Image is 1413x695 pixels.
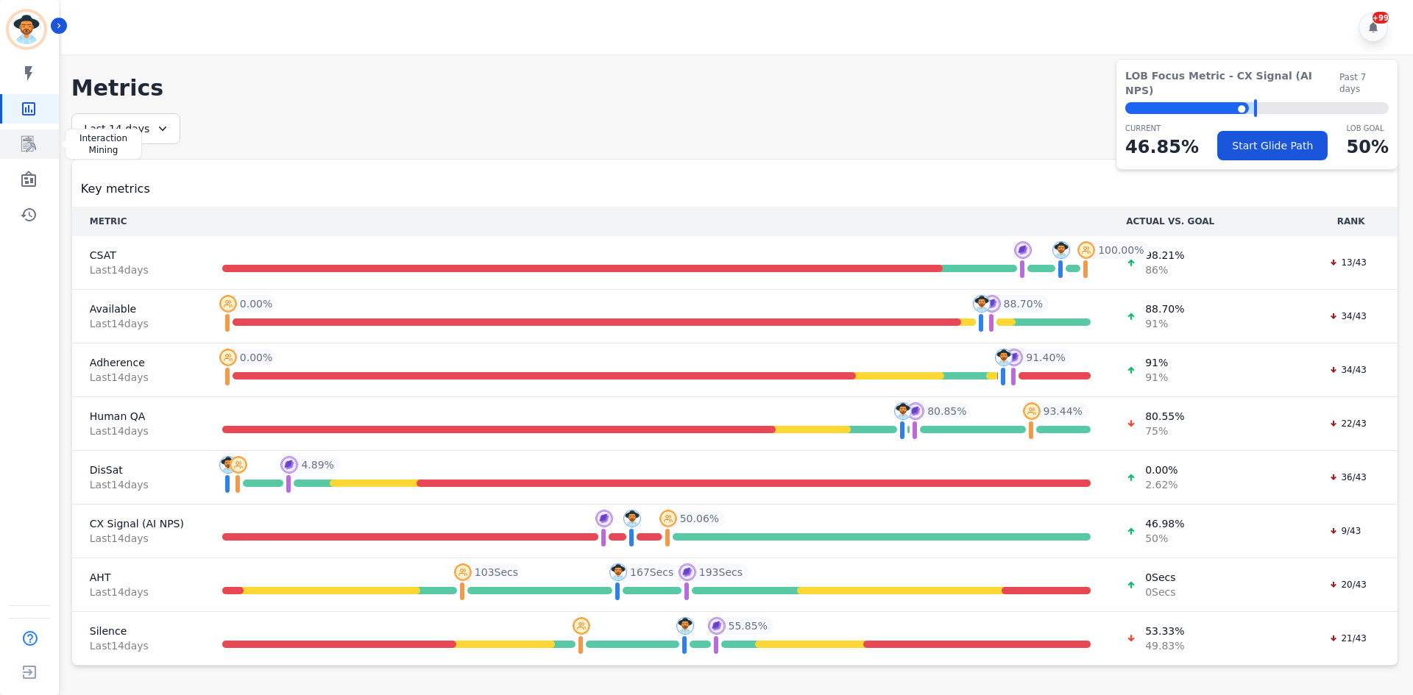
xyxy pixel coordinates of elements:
[90,638,187,653] span: Last 14 day s
[907,402,924,420] img: profile-pic
[1145,463,1177,477] span: 0.00 %
[680,511,719,526] span: 50.06 %
[1322,363,1374,377] div: 34/43
[90,263,187,277] span: Last 14 day s
[90,370,187,385] span: Last 14 day s
[90,463,187,477] span: DisSat
[219,456,237,474] img: profile-pic
[454,563,472,581] img: profile-pic
[1145,424,1184,438] span: 75 %
[1145,370,1168,385] span: 91 %
[1373,12,1389,24] div: +99
[1108,207,1304,236] th: ACTUAL VS. GOAL
[90,302,187,316] span: Available
[230,456,247,474] img: profile-pic
[1322,470,1374,485] div: 36/43
[1347,123,1389,134] p: LOB Goal
[240,350,272,365] span: 0.00 %
[1125,68,1339,98] span: LOB Focus Metric - CX Signal (AI NPS)
[1145,638,1184,653] span: 49.83 %
[1125,134,1199,160] p: 46.85 %
[90,624,187,638] span: Silence
[1322,255,1374,270] div: 13/43
[90,477,187,492] span: Last 14 day s
[90,531,187,546] span: Last 14 day s
[1023,402,1041,420] img: profile-pic
[1005,349,1023,366] img: profile-pic
[659,510,677,527] img: profile-pic
[90,355,187,370] span: Adherence
[1125,102,1249,114] div: ⬤
[9,12,44,47] img: Bordered avatar
[1339,71,1389,95] span: Past 7 days
[1347,134,1389,160] p: 50 %
[1322,631,1374,646] div: 21/43
[699,565,743,580] span: 193 Secs
[475,565,518,580] span: 103 Secs
[983,295,1001,313] img: profile-pic
[1145,531,1184,546] span: 50 %
[1026,350,1065,365] span: 91.40 %
[90,585,187,599] span: Last 14 day s
[1322,577,1374,592] div: 20/43
[1014,241,1032,259] img: profile-pic
[219,349,237,366] img: profile-pic
[1145,477,1177,492] span: 2.62 %
[1052,241,1070,259] img: profile-pic
[1145,409,1184,424] span: 80.55 %
[1217,131,1328,160] button: Start Glide Path
[71,113,180,144] div: Last 14 days
[1145,624,1184,638] span: 53.33 %
[623,510,641,527] img: profile-pic
[1004,296,1043,311] span: 88.70 %
[1044,404,1083,418] span: 93.44 %
[1145,516,1184,531] span: 46.98 %
[90,248,187,263] span: CSAT
[90,316,187,331] span: Last 14 day s
[1145,585,1175,599] span: 0 Secs
[595,510,613,527] img: profile-pic
[1098,243,1144,257] span: 100.00 %
[573,617,590,635] img: profile-pic
[630,565,673,580] span: 167 Secs
[679,563,696,581] img: profile-pic
[71,75,1398,101] h1: Metrics
[973,295,991,313] img: profile-pic
[90,424,187,438] span: Last 14 day s
[1322,309,1374,324] div: 34/43
[1145,570,1175,585] span: 0 Secs
[90,409,187,424] span: Human QA
[90,570,187,585] span: AHT
[1077,241,1095,259] img: profile-pic
[1322,524,1368,538] div: 9/43
[240,296,272,311] span: 0.00 %
[676,617,694,635] img: profile-pic
[1125,123,1199,134] p: CURRENT
[927,404,966,418] span: 80.85 %
[90,516,187,531] span: CX Signal (AI NPS)
[1304,207,1398,236] th: RANK
[72,207,205,236] th: METRIC
[81,180,150,198] span: Key metrics
[1145,355,1168,370] span: 91 %
[280,456,298,474] img: profile-pic
[1145,316,1184,331] span: 91 %
[708,617,726,635] img: profile-pic
[1145,248,1184,263] span: 98.21 %
[729,619,768,633] span: 55.85 %
[1145,263,1184,277] span: 86 %
[609,563,627,581] img: profile-pic
[894,402,912,420] img: profile-pic
[1145,302,1184,316] span: 88.70 %
[219,295,237,313] img: profile-pic
[1322,416,1374,431] div: 22/43
[995,349,1013,366] img: profile-pic
[301,457,333,472] span: 4.89 %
